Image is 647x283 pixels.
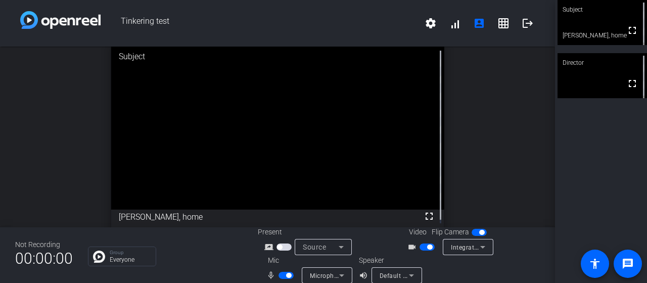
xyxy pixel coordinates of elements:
p: Group [110,250,151,255]
mat-icon: settings [425,17,437,29]
mat-icon: screen_share_outline [264,241,276,253]
div: Not Recording [15,239,73,250]
span: Source [303,243,326,251]
span: Default - Speakers (Realtek(R) Audio) [380,271,489,279]
mat-icon: message [622,258,634,270]
p: Everyone [110,257,151,263]
mat-icon: volume_up [359,269,371,281]
span: Video [409,227,427,237]
mat-icon: account_box [473,17,485,29]
mat-icon: accessibility [589,258,601,270]
mat-icon: fullscreen [626,77,638,90]
div: Subject [111,43,444,70]
span: 00:00:00 [15,246,73,271]
img: Chat Icon [93,251,105,263]
mat-icon: mic_none [266,269,279,281]
div: Director [558,53,647,72]
span: Integrated Webcam (0c45:6730) [451,243,547,251]
mat-icon: videocam_outline [407,241,420,253]
span: Flip Camera [432,227,469,237]
span: Microphone Array (Intel® Smart Sound Technology for Digital Microphones) [310,271,534,279]
div: Mic [258,255,359,266]
mat-icon: fullscreen [423,210,435,222]
div: Present [258,227,359,237]
mat-icon: grid_on [497,17,510,29]
mat-icon: fullscreen [626,24,638,36]
mat-icon: logout [522,17,534,29]
button: signal_cellular_alt [443,11,467,35]
img: white-gradient.svg [20,11,101,29]
div: Speaker [359,255,420,266]
span: Tinkering test [101,11,419,35]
